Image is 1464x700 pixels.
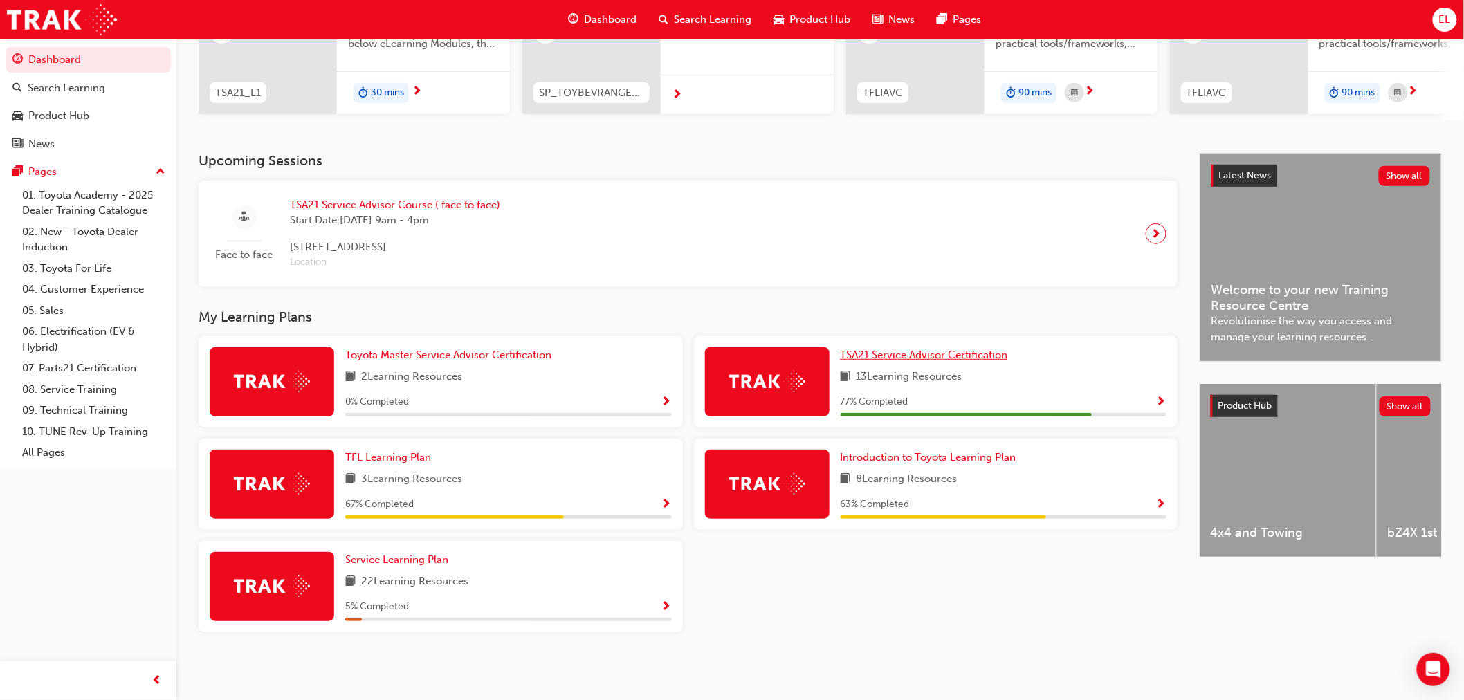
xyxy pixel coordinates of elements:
[1156,394,1166,411] button: Show Progress
[1439,12,1451,28] span: EL
[345,552,454,568] a: Service Learning Plan
[1380,396,1431,416] button: Show all
[1395,84,1402,102] span: calendar-icon
[345,497,414,513] span: 67 % Completed
[841,349,1008,361] span: TSA21 Service Advisor Certification
[1211,282,1430,313] span: Welcome to your new Training Resource Centre
[12,82,22,95] span: search-icon
[763,6,862,34] a: car-iconProduct Hub
[841,394,908,410] span: 77 % Completed
[6,159,171,185] button: Pages
[889,12,915,28] span: News
[661,394,672,411] button: Show Progress
[199,153,1178,169] h3: Upcoming Sessions
[28,136,55,152] div: News
[290,197,500,213] span: TSA21 Service Advisor Course ( face to face)
[857,471,958,488] span: 8 Learning Resources
[841,451,1016,463] span: Introduction to Toyota Learning Plan
[1330,84,1339,102] span: duration-icon
[345,369,356,386] span: book-icon
[7,4,117,35] img: Trak
[1211,525,1365,541] span: 4x4 and Towing
[412,86,422,98] span: next-icon
[17,300,171,322] a: 05. Sales
[345,599,409,615] span: 5 % Completed
[199,309,1178,325] h3: My Learning Plans
[28,80,105,96] div: Search Learning
[1084,86,1095,98] span: next-icon
[1211,165,1430,187] a: Latest NewsShow all
[239,209,250,226] span: sessionType_FACE_TO_FACE-icon
[6,44,171,159] button: DashboardSearch LearningProduct HubNews
[539,85,644,101] span: SP_TOYBEVRANGE_EL
[358,84,368,102] span: duration-icon
[361,369,462,386] span: 2 Learning Resources
[152,672,163,690] span: prev-icon
[1006,84,1016,102] span: duration-icon
[6,103,171,129] a: Product Hub
[841,497,910,513] span: 63 % Completed
[937,11,948,28] span: pages-icon
[12,110,23,122] span: car-icon
[234,473,310,495] img: Trak
[28,164,57,180] div: Pages
[12,138,23,151] span: news-icon
[863,85,903,101] span: TFLIAVC
[1218,400,1272,412] span: Product Hub
[729,371,805,392] img: Trak
[17,358,171,379] a: 07. Parts21 Certification
[585,12,637,28] span: Dashboard
[675,12,752,28] span: Search Learning
[841,347,1014,363] a: TSA21 Service Advisor Certification
[17,279,171,300] a: 04. Customer Experience
[290,239,500,255] span: [STREET_ADDRESS]
[1417,653,1450,686] div: Open Intercom Messenger
[1342,85,1375,101] span: 90 mins
[6,75,171,101] a: Search Learning
[790,12,851,28] span: Product Hub
[841,369,851,386] span: book-icon
[12,54,23,66] span: guage-icon
[6,47,171,73] a: Dashboard
[345,394,409,410] span: 0 % Completed
[661,601,672,614] span: Show Progress
[1200,384,1376,557] a: 4x4 and Towing
[210,247,279,263] span: Face to face
[17,185,171,221] a: 01. Toyota Academy - 2025 Dealer Training Catalogue
[1156,396,1166,409] span: Show Progress
[1187,85,1227,101] span: TFLIAVC
[1211,313,1430,344] span: Revolutionise the way you access and manage your learning resources.
[156,163,165,181] span: up-icon
[210,192,1166,276] a: Face to faceTSA21 Service Advisor Course ( face to face)Start Date:[DATE] 9am - 4pm[STREET_ADDRES...
[234,575,310,597] img: Trak
[862,6,926,34] a: news-iconNews
[1379,166,1431,186] button: Show all
[661,496,672,513] button: Show Progress
[1408,86,1418,98] span: next-icon
[1071,84,1078,102] span: calendar-icon
[1219,169,1272,181] span: Latest News
[661,598,672,616] button: Show Progress
[1018,85,1052,101] span: 90 mins
[1156,496,1166,513] button: Show Progress
[729,473,805,495] img: Trak
[1151,224,1162,243] span: next-icon
[361,573,468,591] span: 22 Learning Resources
[345,347,557,363] a: Toyota Master Service Advisor Certification
[857,369,962,386] span: 13 Learning Resources
[672,89,682,102] span: next-icon
[17,379,171,400] a: 08. Service Training
[361,471,462,488] span: 3 Learning Resources
[345,573,356,591] span: book-icon
[1200,153,1442,362] a: Latest NewsShow allWelcome to your new Training Resource CentreRevolutionise the way you access a...
[926,6,993,34] a: pages-iconPages
[28,108,89,124] div: Product Hub
[873,11,884,28] span: news-icon
[569,11,579,28] span: guage-icon
[841,471,851,488] span: book-icon
[345,349,551,361] span: Toyota Master Service Advisor Certification
[345,450,437,466] a: TFL Learning Plan
[841,450,1022,466] a: Introduction to Toyota Learning Plan
[1433,8,1457,32] button: EL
